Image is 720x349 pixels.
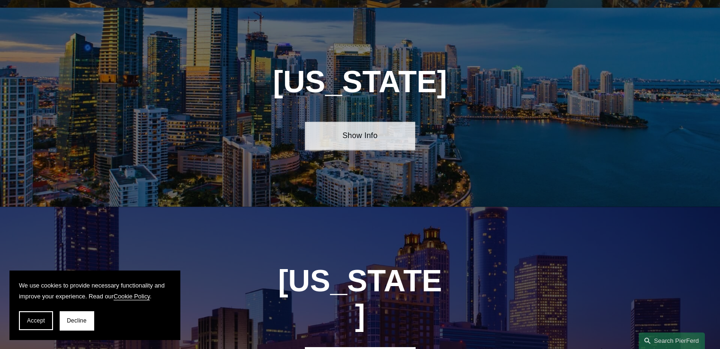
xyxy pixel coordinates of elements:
[60,311,94,330] button: Decline
[249,65,471,99] h1: [US_STATE]
[639,332,705,349] a: Search this site
[19,280,170,302] p: We use cookies to provide necessary functionality and improve your experience. Read our .
[9,270,180,340] section: Cookie banner
[114,293,150,300] a: Cookie Policy
[277,264,443,333] h1: [US_STATE]
[19,311,53,330] button: Accept
[67,317,87,324] span: Decline
[305,122,415,150] a: Show Info
[27,317,45,324] span: Accept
